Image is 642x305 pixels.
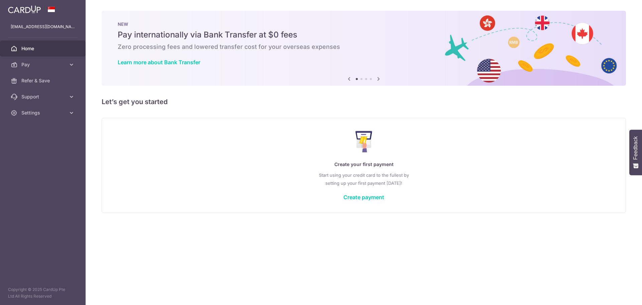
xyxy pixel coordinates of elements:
[8,5,41,13] img: CardUp
[118,29,610,40] h5: Pay internationally via Bank Transfer at $0 fees
[21,109,66,116] span: Settings
[115,160,612,168] p: Create your first payment
[118,21,610,27] p: NEW
[355,131,372,152] img: Make Payment
[21,61,66,68] span: Pay
[343,194,384,201] a: Create payment
[118,59,200,66] a: Learn more about Bank Transfer
[629,130,642,175] button: Feedback - Show survey
[115,171,612,187] p: Start using your credit card to the fullest by setting up your first payment [DATE]!
[21,45,66,52] span: Home
[21,77,66,84] span: Refer & Save
[102,11,626,86] img: Bank transfer banner
[11,23,75,30] p: [EMAIL_ADDRESS][DOMAIN_NAME]
[118,43,610,51] h6: Zero processing fees and lowered transfer cost for your overseas expenses
[21,93,66,100] span: Support
[633,136,639,160] span: Feedback
[102,96,626,107] h5: Let’s get you started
